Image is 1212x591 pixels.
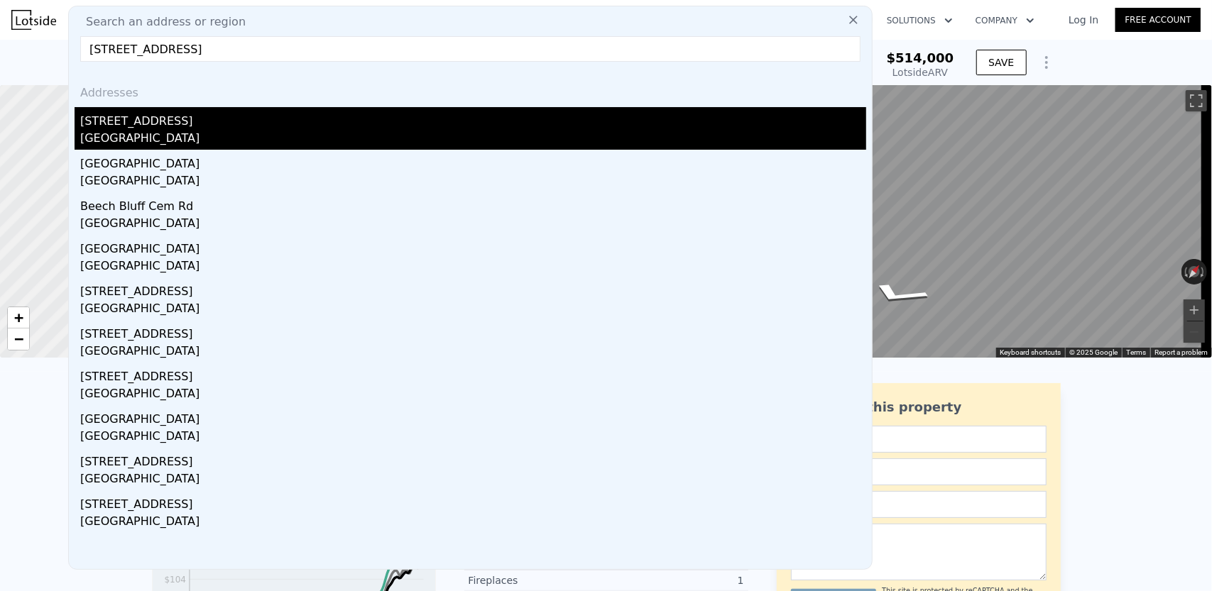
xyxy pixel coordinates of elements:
[80,363,866,385] div: [STREET_ADDRESS]
[845,277,951,311] path: Go South, Gleneice Cove
[80,107,866,130] div: [STREET_ADDRESS]
[964,8,1046,33] button: Company
[1184,299,1205,321] button: Zoom in
[80,513,866,533] div: [GEOGRAPHIC_DATA]
[80,405,866,428] div: [GEOGRAPHIC_DATA]
[80,130,866,150] div: [GEOGRAPHIC_DATA]
[1000,348,1061,358] button: Keyboard shortcuts
[791,458,1047,485] input: Email
[80,428,866,448] div: [GEOGRAPHIC_DATA]
[1181,259,1189,285] button: Rotate counterclockwise
[1186,90,1207,111] button: Toggle fullscreen view
[80,258,866,277] div: [GEOGRAPHIC_DATA]
[1154,348,1208,356] a: Report a problem
[650,85,1212,358] div: Street View
[887,50,954,65] span: $514,000
[80,36,861,62] input: Enter an address, city, region, neighborhood or zip code
[14,330,23,348] span: −
[80,448,866,470] div: [STREET_ADDRESS]
[791,426,1047,453] input: Name
[875,8,964,33] button: Solutions
[1126,348,1146,356] a: Terms (opens in new tab)
[1069,348,1118,356] span: © 2025 Google
[1032,48,1061,77] button: Show Options
[791,491,1047,518] input: Phone
[976,50,1026,75] button: SAVE
[80,192,866,215] div: Beech Bluff Cem Rd
[1052,13,1115,27] a: Log In
[80,150,866,172] div: [GEOGRAPHIC_DATA]
[80,343,866,363] div: [GEOGRAPHIC_DATA]
[75,73,866,107] div: Addresses
[469,573,606,587] div: Fireplaces
[80,172,866,192] div: [GEOGRAPHIC_DATA]
[606,573,744,587] div: 1
[887,65,954,79] div: Lotside ARV
[80,300,866,320] div: [GEOGRAPHIC_DATA]
[650,85,1212,358] div: Map
[11,10,56,30] img: Lotside
[14,309,23,326] span: +
[164,575,186,585] tspan: $104
[1184,321,1205,343] button: Zoom out
[1115,8,1201,32] a: Free Account
[80,385,866,405] div: [GEOGRAPHIC_DATA]
[791,397,1047,417] div: Ask about this property
[75,13,246,31] span: Search an address or region
[80,490,866,513] div: [STREET_ADDRESS]
[80,215,866,235] div: [GEOGRAPHIC_DATA]
[80,470,866,490] div: [GEOGRAPHIC_DATA]
[1182,258,1206,285] button: Reset the view
[8,307,29,328] a: Zoom in
[1200,259,1208,285] button: Rotate clockwise
[80,320,866,343] div: [STREET_ADDRESS]
[8,328,29,350] a: Zoom out
[80,235,866,258] div: [GEOGRAPHIC_DATA]
[80,277,866,300] div: [STREET_ADDRESS]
